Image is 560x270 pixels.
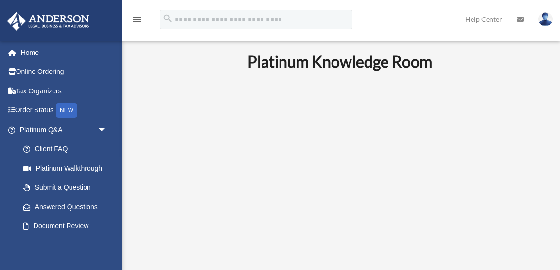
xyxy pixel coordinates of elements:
a: menu [131,17,143,25]
i: menu [131,14,143,25]
a: Platinum Walkthrough [14,159,122,178]
a: Platinum Q&Aarrow_drop_down [7,120,122,140]
a: Answered Questions [14,197,122,216]
img: Anderson Advisors Platinum Portal [4,12,92,31]
div: NEW [56,103,77,118]
a: Submit a Question [14,178,122,198]
b: Platinum Knowledge Room [247,52,432,71]
a: Tax Organizers [7,81,122,101]
img: User Pic [538,12,553,26]
a: Platinum Knowledge Room [14,235,117,267]
iframe: 231110_Toby_KnowledgeRoom [194,84,486,249]
a: Home [7,43,122,62]
a: Document Review [14,216,122,236]
a: Client FAQ [14,140,122,159]
a: Online Ordering [7,62,122,82]
a: Order StatusNEW [7,101,122,121]
i: search [162,13,173,24]
span: arrow_drop_down [97,120,117,140]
